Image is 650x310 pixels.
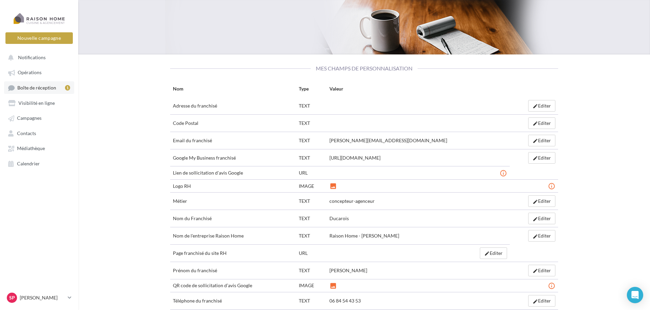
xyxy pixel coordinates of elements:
[17,85,56,91] span: Boîte de réception
[170,210,296,227] td: Nom du Franchisé
[311,65,418,71] span: Mes champs de personnalisation
[17,115,42,121] span: Campagnes
[329,298,361,304] span: 06 84 54 43 53
[500,170,507,177] i: info_outline
[296,149,327,166] td: TEXT
[296,179,327,192] td: IMAGE
[296,262,327,279] td: TEXT
[296,83,327,97] th: Type
[170,292,296,310] td: Téléphone du franchisé
[329,282,337,289] i: photo
[4,97,74,109] a: Visibilité en ligne
[528,213,555,224] button: mode_editEditer
[329,215,349,221] span: Ducarois
[548,282,555,289] i: info_outline
[480,247,507,259] button: mode_editEditer
[296,279,327,292] td: IMAGE
[296,114,327,132] td: TEXT
[548,183,555,190] i: info_outline
[329,137,447,143] span: [PERSON_NAME][EMAIL_ADDRESS][DOMAIN_NAME]
[533,103,538,109] i: mode_edit
[533,138,538,144] i: mode_edit
[170,179,296,192] td: Logo RH
[4,81,74,94] a: Boîte de réception1
[18,70,42,76] span: Opérations
[329,233,399,239] span: Raison Home - [PERSON_NAME]
[170,193,296,210] td: Métier
[533,268,538,274] i: mode_edit
[528,195,555,207] button: mode_editEditer
[20,294,65,301] p: [PERSON_NAME]
[18,54,46,60] span: Notifications
[533,156,538,161] i: mode_edit
[296,193,327,210] td: TEXT
[533,199,538,205] i: mode_edit
[528,230,555,242] button: mode_editEditer
[4,157,74,169] a: Calendrier
[18,100,55,106] span: Visibilité en ligne
[533,121,538,126] i: mode_edit
[627,287,643,303] div: Open Intercom Messenger
[528,100,555,112] button: mode_editEditer
[528,295,555,307] button: mode_editEditer
[329,267,367,273] span: [PERSON_NAME]
[329,198,375,204] span: concepteur-agenceur
[329,155,380,161] span: [URL][DOMAIN_NAME]
[533,234,538,239] i: mode_edit
[528,117,555,129] button: mode_editEditer
[533,299,538,304] i: mode_edit
[296,292,327,310] td: TEXT
[329,183,337,189] span: photo
[4,112,74,124] a: Campagnes
[296,210,327,227] td: TEXT
[296,132,327,149] td: TEXT
[170,114,296,132] td: Code Postal
[4,142,74,154] a: Médiathèque
[329,282,337,288] span: photo
[17,146,45,151] span: Médiathèque
[5,32,73,44] button: Nouvelle campagne
[170,279,296,292] td: QR code de sollicitation d’avis Google
[296,166,327,179] td: URL
[296,227,327,245] td: TEXT
[548,282,555,288] span: info_outline
[4,127,74,139] a: Contacts
[4,66,74,78] a: Opérations
[170,166,296,179] td: Lien de sollicitation d'avis Google
[170,132,296,149] td: Email du franchisé
[170,227,296,245] td: Nom de l'entreprise Raison Home
[296,244,327,262] td: URL
[4,51,71,63] button: Notifications
[5,291,73,304] a: Sp [PERSON_NAME]
[528,265,555,276] button: mode_editEditer
[170,244,296,262] td: Page franchisé du site RH
[500,169,507,175] span: info_outline
[17,130,36,136] span: Contacts
[17,161,40,166] span: Calendrier
[528,152,555,164] button: mode_editEditer
[533,216,538,222] i: mode_edit
[170,149,296,166] td: Google My Business franchisé
[170,97,296,115] td: Adresse du franchisé
[329,183,337,190] i: photo
[170,262,296,279] td: Prénom du franchisé
[65,85,70,91] div: 1
[296,97,327,115] td: TEXT
[9,294,15,301] span: Sp
[484,251,490,256] i: mode_edit
[548,183,555,189] span: info_outline
[528,135,555,146] button: mode_editEditer
[170,83,296,97] th: Nom
[327,83,509,97] th: Valeur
